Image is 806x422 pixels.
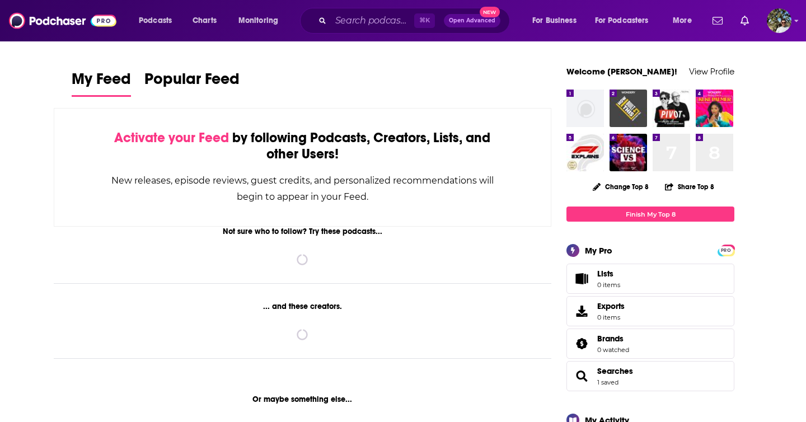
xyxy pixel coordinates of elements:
a: View Profile [689,66,734,77]
a: Finish My Top 8 [566,207,734,222]
span: Exports [597,301,625,311]
input: Search podcasts, credits, & more... [331,12,414,30]
a: Searches [597,366,633,376]
span: My Feed [72,69,131,95]
button: open menu [665,12,706,30]
img: missing-image.png [566,90,604,127]
span: Lists [597,269,620,279]
span: Popular Feed [144,69,240,95]
img: User Profile [767,8,791,33]
span: More [673,13,692,29]
img: How I Built This with Guy Raz [610,90,647,127]
a: Welcome [PERSON_NAME]! [566,66,677,77]
div: New releases, episode reviews, guest credits, and personalized recommendations will begin to appe... [110,172,495,205]
div: ... and these creators. [54,302,551,311]
span: Searches [566,361,734,391]
span: 0 items [597,281,620,289]
button: Show profile menu [767,8,791,33]
span: Logged in as nicktotin [767,8,791,33]
a: Popular Feed [144,69,240,97]
button: open menu [524,12,591,30]
a: Brands [570,336,593,351]
button: open menu [131,12,186,30]
a: 1 saved [597,378,618,386]
span: Monitoring [238,13,278,29]
img: Podchaser - Follow, Share and Rate Podcasts [9,10,116,31]
a: Charts [185,12,223,30]
div: by following Podcasts, Creators, Lists, and other Users! [110,130,495,162]
a: Searches [570,368,593,384]
button: Change Top 8 [586,180,655,194]
span: For Business [532,13,577,29]
span: Brands [566,329,734,359]
span: Charts [193,13,217,29]
span: Lists [597,269,613,279]
span: Brands [597,334,624,344]
a: Lists [566,264,734,294]
div: Not sure who to follow? Try these podcasts... [54,227,551,236]
span: Lists [570,271,593,287]
a: Exports [566,296,734,326]
div: My Pro [585,245,612,256]
a: Show notifications dropdown [736,11,753,30]
a: My Feed [72,69,131,97]
span: ⌘ K [414,13,435,28]
button: Open AdvancedNew [444,14,500,27]
button: open menu [588,12,665,30]
span: PRO [719,246,733,255]
a: PRO [719,246,733,254]
span: Exports [570,303,593,319]
img: Baby, This is Keke Palmer [696,90,733,127]
span: Open Advanced [449,18,495,24]
span: For Podcasters [595,13,649,29]
span: Podcasts [139,13,172,29]
a: Show notifications dropdown [708,11,727,30]
span: New [480,7,500,17]
span: Activate your Feed [114,129,229,146]
a: 0 watched [597,346,629,354]
a: Brands [597,334,629,344]
button: Share Top 8 [664,176,715,198]
img: F1 Explains [566,134,604,171]
div: Search podcasts, credits, & more... [311,8,521,34]
button: open menu [231,12,293,30]
div: Or maybe something else... [54,395,551,404]
img: Pivot [653,90,690,127]
img: Science Vs [610,134,647,171]
span: 0 items [597,313,625,321]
